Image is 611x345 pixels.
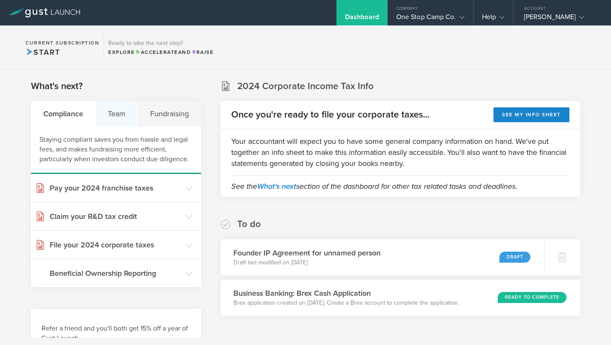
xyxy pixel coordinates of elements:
[50,182,181,194] h3: Pay your 2024 franchise taxes
[233,258,381,267] p: Draft last modified on [DATE]
[233,299,459,307] p: Brex application created on [DATE]. Create a Brex account to complete the application.
[50,211,181,222] h3: Claim your R&D tax credit
[25,40,99,45] h2: Current Subscription
[108,40,213,46] h3: Ready to take the next step?
[257,182,296,191] a: What's next
[138,101,201,126] div: Fundraising
[25,48,60,57] span: Start
[135,49,178,55] span: Accelerate
[104,34,218,60] div: Ready to take the next step?ExploreAccelerateandRaise
[524,13,596,25] div: [PERSON_NAME]
[233,247,381,258] h3: Founder IP Agreement for unnamed person
[42,324,191,343] h3: Refer a friend and you'll both get 15% off a year of Gust Launch.
[345,13,379,25] div: Dashboard
[231,109,429,121] h2: Once you're ready to file your corporate taxes...
[31,101,95,126] div: Compliance
[482,13,504,25] div: Help
[221,280,580,316] div: Business Banking: Brex Cash ApplicationBrex application created on [DATE]. Create a Brex account ...
[221,239,544,275] div: Founder IP Agreement for unnamed personDraft last modified on [DATE]Draft
[31,80,83,93] h2: What's next?
[108,48,213,56] div: Explore
[31,126,201,174] div: Staying compliant saves you from hassle and legal fees, and makes fundraising more efficient, par...
[50,268,181,279] h3: Beneficial Ownership Reporting
[493,107,569,122] button: See my info sheet
[233,288,459,299] h3: Business Banking: Brex Cash Application
[499,252,530,263] div: Draft
[135,49,191,55] span: and
[95,101,138,126] div: Team
[50,239,181,250] h3: File your 2024 corporate taxes
[396,13,465,25] div: One Stop Camp Co.
[191,49,213,55] span: Raise
[237,218,261,230] h2: To do
[498,292,566,303] div: Ready to Complete
[231,136,569,169] p: Your accountant will expect you to have some general company information on hand. We've put toget...
[237,80,374,93] h2: 2024 Corporate Income Tax Info
[231,182,517,191] em: See the section of the dashboard for other tax related tasks and deadlines.
[569,304,611,345] iframe: Chat Widget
